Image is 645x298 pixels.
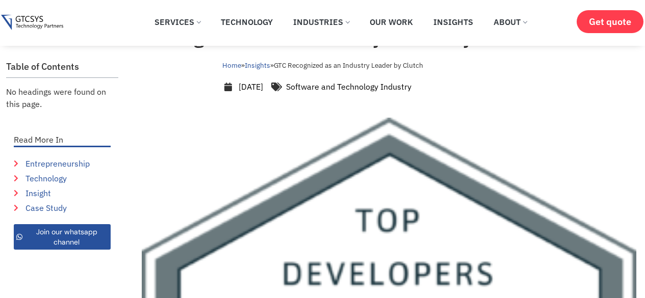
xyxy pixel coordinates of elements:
a: Insights [426,11,481,33]
a: Technology [213,11,280,33]
a: Get quote [577,10,643,33]
a: Software and Technology Industry [286,82,411,92]
p: Read More In [14,136,111,144]
a: Our Work [362,11,421,33]
a: Home [222,61,241,70]
time: [DATE] [239,82,263,92]
span: Case Study [23,202,67,214]
a: About [486,11,534,33]
a: Technology [14,172,111,184]
h2: Table of Contents [6,61,118,72]
span: Get quote [589,16,631,27]
a: Insights [245,61,270,70]
span: GTC Recognized as an Industry Leader by Clutch [274,61,423,70]
a: Case Study [14,202,111,214]
span: » » [222,61,423,70]
a: Insight [14,187,111,199]
div: No headings were found on this page. [6,80,118,115]
a: Industries [286,11,357,33]
a: Join our whatsapp channel [14,224,111,250]
a: Services [147,11,208,33]
a: Entrepreneurship [14,157,111,170]
span: Entrepreneurship [23,157,90,170]
span: Join our whatsapp channel [25,227,108,247]
span: Technology [23,172,67,184]
span: Insight [23,187,51,199]
img: Gtcsys logo [1,15,63,31]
